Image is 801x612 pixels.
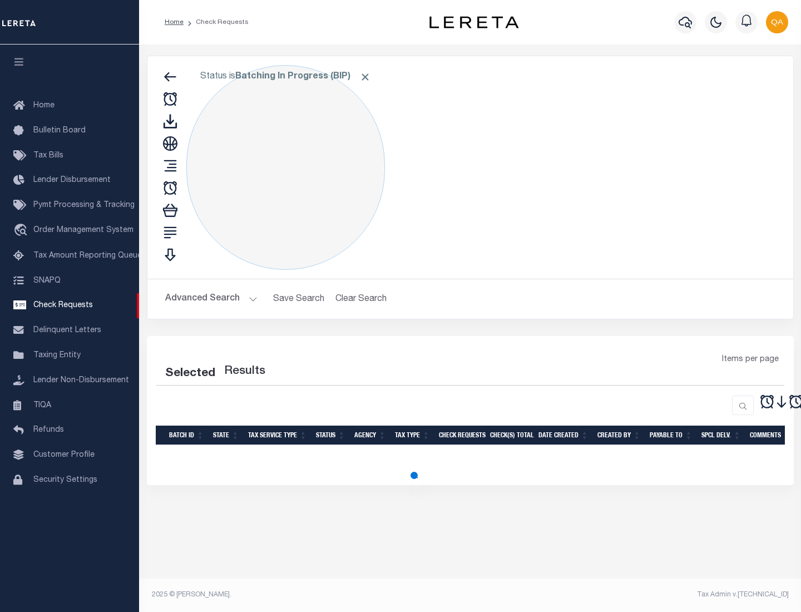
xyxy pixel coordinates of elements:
[766,11,788,33] img: svg+xml;base64,PHN2ZyB4bWxucz0iaHR0cDovL3d3dy53My5vcmcvMjAwMC9zdmciIHBvaW50ZXItZXZlbnRzPSJub25lIi...
[33,352,81,359] span: Taxing Entity
[235,72,371,81] b: Batching In Progress (BIP)
[697,426,745,445] th: Spcl Delv.
[33,426,64,434] span: Refunds
[33,451,95,459] span: Customer Profile
[33,377,129,384] span: Lender Non-Disbursement
[165,426,209,445] th: Batch Id
[593,426,645,445] th: Created By
[33,102,55,110] span: Home
[165,365,215,383] div: Selected
[478,590,789,600] div: Tax Admin v.[TECHNICAL_ID]
[33,226,133,234] span: Order Management System
[359,71,371,83] span: Click to Remove
[13,224,31,238] i: travel_explore
[534,426,593,445] th: Date Created
[244,426,311,445] th: Tax Service Type
[33,277,61,284] span: SNAPQ
[33,302,93,309] span: Check Requests
[165,19,184,26] a: Home
[311,426,350,445] th: Status
[390,426,434,445] th: Tax Type
[33,401,51,409] span: TIQA
[33,252,142,260] span: Tax Amount Reporting Queue
[165,288,258,310] button: Advanced Search
[486,426,534,445] th: Check(s) Total
[209,426,244,445] th: State
[331,288,392,310] button: Clear Search
[33,476,97,484] span: Security Settings
[144,590,471,600] div: 2025 © [PERSON_NAME].
[186,65,385,270] div: Click to Edit
[33,127,86,135] span: Bulletin Board
[184,17,249,27] li: Check Requests
[645,426,697,445] th: Payable To
[350,426,390,445] th: Agency
[33,176,111,184] span: Lender Disbursement
[33,152,63,160] span: Tax Bills
[266,288,331,310] button: Save Search
[722,354,779,366] span: Items per page
[33,327,101,334] span: Delinquent Letters
[224,363,265,381] label: Results
[745,426,795,445] th: Comments
[429,16,518,28] img: logo-dark.svg
[33,201,135,209] span: Pymt Processing & Tracking
[434,426,486,445] th: Check Requests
